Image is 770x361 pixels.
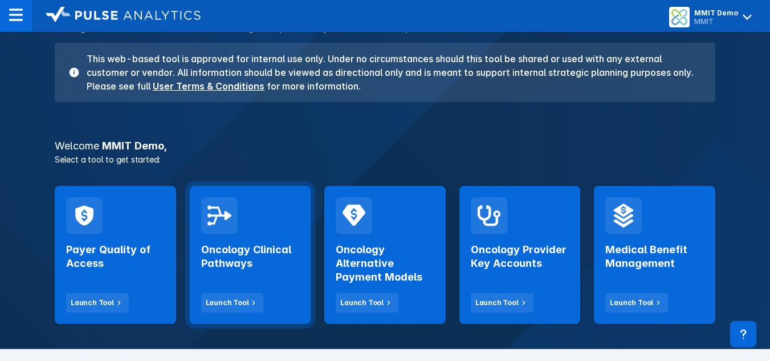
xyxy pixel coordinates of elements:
[55,186,176,324] a: Payer Quality of AccessLaunch Tool
[48,141,722,151] h3: MMIT Demo ,
[48,153,722,165] p: Select a tool to get started:
[471,243,569,270] h2: Oncology Provider Key Accounts
[9,8,23,22] img: menu--horizontal.svg
[594,186,715,324] a: Medical Benefit ManagementLaunch Tool
[610,298,653,308] div: Launch Tool
[66,293,129,313] button: Launch Tool
[190,186,311,324] a: Oncology Clinical PathwaysLaunch Tool
[340,298,384,308] div: Launch Tool
[32,7,201,25] a: logo
[336,293,398,313] button: Launch Tool
[46,7,201,23] img: logo
[71,298,114,308] div: Launch Tool
[66,243,165,270] h2: Payer Quality of Access
[730,321,756,347] div: Contact Support
[55,140,99,152] span: Welcome
[153,80,264,92] a: User Terms & Conditions
[459,186,581,324] a: Oncology Provider Key AccountsLaunch Tool
[605,293,668,313] button: Launch Tool
[206,298,249,308] div: Launch Tool
[336,243,434,284] h2: Oncology Alternative Payment Models
[201,243,300,270] h2: Oncology Clinical Pathways
[605,243,704,270] h2: Medical Benefit Management
[671,9,687,25] img: menu button
[201,293,264,313] button: Launch Tool
[475,298,519,308] div: Launch Tool
[471,293,533,313] button: Launch Tool
[80,52,702,93] h3: This web-based tool is approved for internal use only. Under no circumstances should this tool be...
[694,17,738,26] div: MMIT
[324,186,446,324] a: Oncology Alternative Payment ModelsLaunch Tool
[694,9,738,17] div: MMIT Demo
